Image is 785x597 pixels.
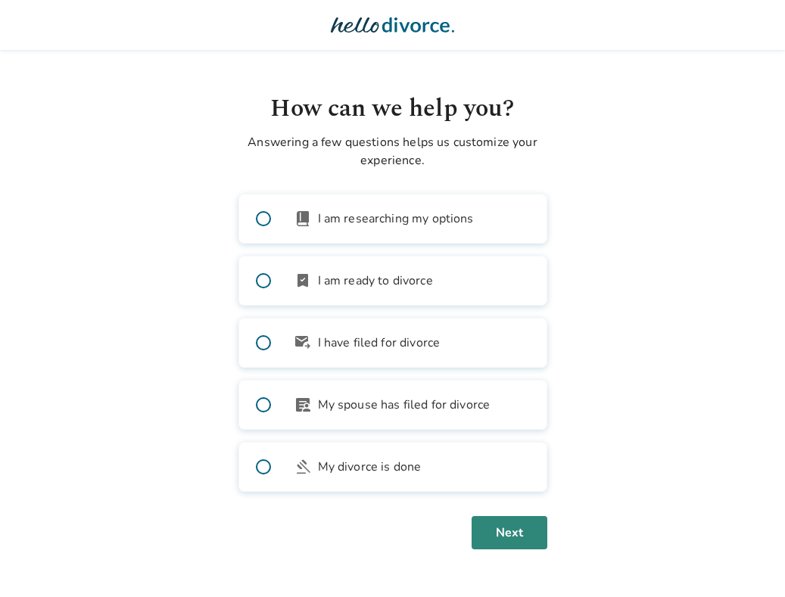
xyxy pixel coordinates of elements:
[472,516,547,549] button: Next
[238,91,547,127] h1: How can we help you?
[294,210,312,228] span: book_2
[318,334,441,352] span: I have filed for divorce
[294,334,312,352] span: outgoing_mail
[294,458,312,476] span: gavel
[294,396,312,414] span: article_person
[318,458,422,476] span: My divorce is done
[318,210,474,228] span: I am researching my options
[318,272,433,290] span: I am ready to divorce
[238,133,547,169] p: Answering a few questions helps us customize your experience.
[318,396,491,414] span: My spouse has filed for divorce
[294,272,312,290] span: bookmark_check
